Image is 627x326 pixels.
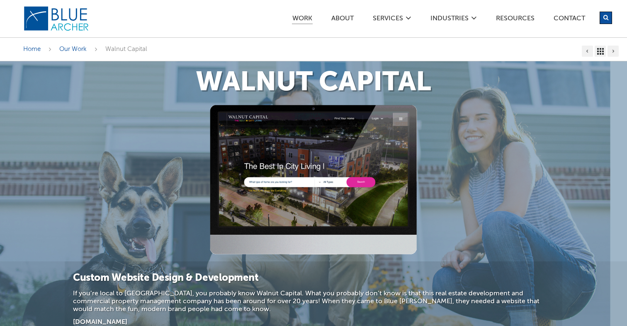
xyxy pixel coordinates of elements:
[73,272,554,285] h3: Custom Website Design & Development
[23,70,604,97] h1: Walnut Capital
[430,15,469,24] a: Industries
[331,15,354,24] a: ABOUT
[23,46,41,52] a: Home
[105,46,147,52] span: Walnut Capital
[553,15,586,24] a: Contact
[73,290,554,314] p: If you’re local to [GEOGRAPHIC_DATA], you probably know Walnut Capital. What you probably don’t k...
[59,46,87,52] a: Our Work
[23,6,90,31] img: Blue Archer Logo
[372,15,403,24] a: SERVICES
[292,15,313,24] a: Work
[496,15,535,24] a: Resources
[73,319,127,326] a: [DOMAIN_NAME]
